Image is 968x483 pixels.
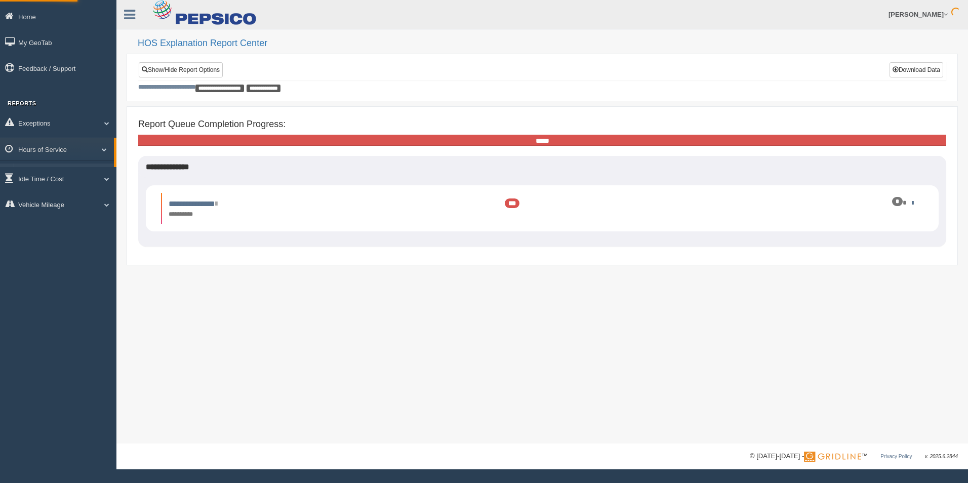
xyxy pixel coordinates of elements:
img: Gridline [804,452,861,462]
h4: Report Queue Completion Progress: [138,119,946,130]
a: Show/Hide Report Options [139,62,223,77]
span: v. 2025.6.2844 [925,454,958,459]
li: Expand [161,193,923,224]
button: Download Data [890,62,943,77]
div: © [DATE]-[DATE] - ™ [750,451,958,462]
h2: HOS Explanation Report Center [138,38,958,49]
a: Privacy Policy [880,454,912,459]
a: HOS Explanation Reports [18,164,114,182]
